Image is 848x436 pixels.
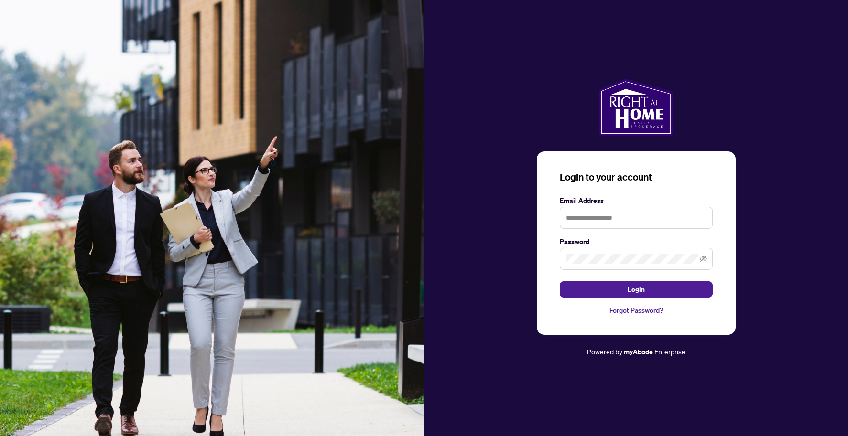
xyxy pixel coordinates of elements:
[624,347,653,357] a: myAbode
[560,195,713,206] label: Email Address
[560,281,713,298] button: Login
[587,347,622,356] span: Powered by
[628,282,645,297] span: Login
[599,79,673,136] img: ma-logo
[700,255,707,262] span: eye-invisible
[560,170,713,184] h3: Login to your account
[560,236,713,247] label: Password
[654,347,685,356] span: Enterprise
[560,305,713,316] a: Forgot Password?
